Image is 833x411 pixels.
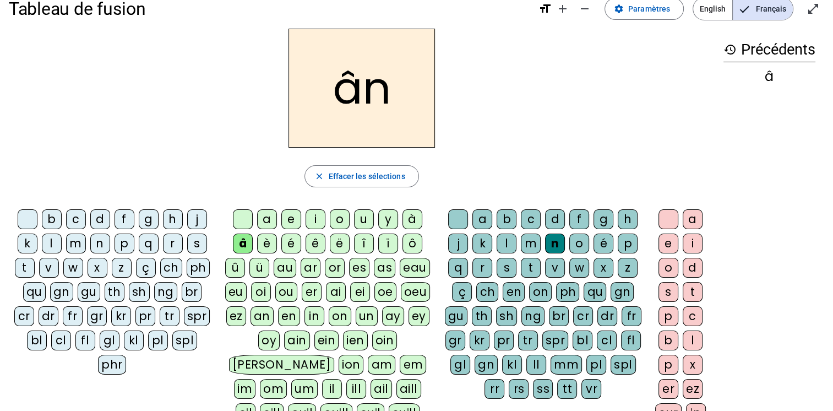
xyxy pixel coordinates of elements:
[594,234,613,253] div: é
[538,2,552,15] mat-icon: format_size
[658,306,678,326] div: p
[549,306,569,326] div: br
[42,209,62,229] div: b
[349,258,369,278] div: es
[409,306,429,326] div: ey
[496,306,517,326] div: sh
[542,331,569,350] div: spr
[187,234,207,253] div: s
[470,331,489,350] div: kr
[683,355,703,375] div: x
[545,209,565,229] div: d
[569,234,589,253] div: o
[683,379,703,399] div: ez
[374,258,395,278] div: as
[402,209,422,229] div: à
[378,234,398,253] div: ï
[586,355,606,375] div: pl
[172,331,198,350] div: spl
[658,258,678,278] div: o
[578,2,591,15] mat-icon: remove
[497,234,516,253] div: l
[112,258,132,278] div: z
[368,355,395,375] div: am
[378,209,398,229] div: y
[628,2,670,15] span: Paramètres
[400,258,430,278] div: eau
[597,306,617,326] div: dr
[42,234,62,253] div: l
[472,306,492,326] div: th
[556,2,569,15] mat-icon: add
[494,331,514,350] div: pr
[545,234,565,253] div: n
[163,234,183,253] div: r
[330,234,350,253] div: ë
[509,379,529,399] div: rs
[136,258,156,278] div: ç
[225,258,245,278] div: û
[129,282,150,302] div: sh
[521,234,541,253] div: m
[160,306,179,326] div: tr
[683,282,703,302] div: t
[502,355,522,375] div: kl
[518,331,538,350] div: tr
[98,355,126,375] div: phr
[569,258,589,278] div: w
[251,306,274,326] div: an
[281,209,301,229] div: e
[343,331,368,350] div: ien
[683,331,703,350] div: l
[521,306,545,326] div: ng
[551,355,582,375] div: mm
[521,209,541,229] div: c
[807,2,820,15] mat-icon: open_in_full
[50,282,73,302] div: gn
[258,331,280,350] div: oy
[472,234,492,253] div: k
[448,234,468,253] div: j
[658,282,678,302] div: s
[66,234,86,253] div: m
[51,331,71,350] div: cl
[618,209,638,229] div: h
[354,209,374,229] div: u
[569,209,589,229] div: f
[90,234,110,253] div: n
[163,209,183,229] div: h
[314,171,324,181] mat-icon: close
[306,234,325,253] div: ê
[322,379,342,399] div: il
[260,379,287,399] div: om
[581,379,601,399] div: vr
[476,282,498,302] div: ch
[497,258,516,278] div: s
[452,282,472,302] div: ç
[182,282,202,302] div: br
[683,258,703,278] div: d
[225,282,247,302] div: eu
[302,282,322,302] div: er
[257,209,277,229] div: a
[445,306,467,326] div: gu
[529,282,552,302] div: on
[160,258,182,278] div: ch
[301,258,320,278] div: ar
[658,379,678,399] div: er
[66,209,86,229] div: c
[618,234,638,253] div: p
[573,331,592,350] div: bl
[448,258,468,278] div: q
[27,331,47,350] div: bl
[105,282,124,302] div: th
[111,306,131,326] div: kr
[304,306,324,326] div: in
[611,282,634,302] div: gn
[330,209,350,229] div: o
[521,258,541,278] div: t
[621,331,641,350] div: fl
[187,209,207,229] div: j
[339,355,364,375] div: ion
[90,209,110,229] div: d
